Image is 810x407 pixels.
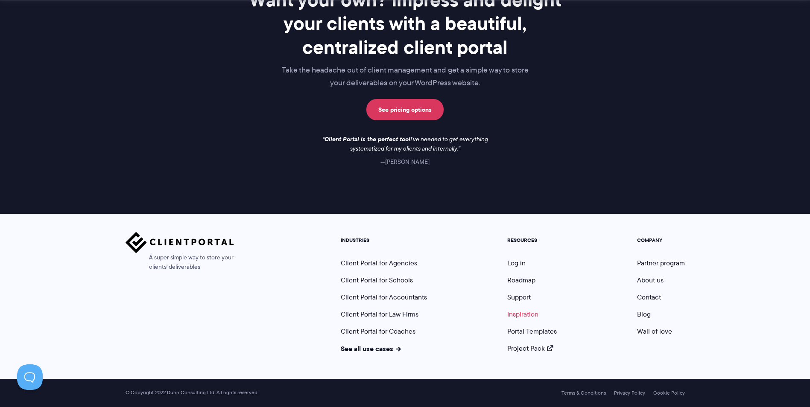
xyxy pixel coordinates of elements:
a: See pricing options [366,99,444,120]
a: See all use cases [341,343,401,354]
cite: [PERSON_NAME] [380,157,430,166]
a: Contact [637,292,661,302]
a: Client Portal for Agencies [341,258,417,268]
a: Portal Templates [507,326,557,336]
a: Roadmap [507,275,535,285]
h5: COMPANY [637,237,685,243]
a: Wall of love [637,326,672,336]
a: Privacy Policy [614,390,645,396]
a: Client Portal for Law Firms [341,309,418,319]
strong: Client Portal is the perfect tool [325,134,410,144]
a: Client Portal for Schools [341,275,413,285]
h5: RESOURCES [507,237,557,243]
a: About us [637,275,664,285]
iframe: Toggle Customer Support [17,364,43,390]
a: Client Portal for Accountants [341,292,427,302]
span: © Copyright 2022 Dunn Consulting Ltd. All rights reserved. [121,390,263,396]
p: Take the headache out of client management and get a simple way to store your deliverables on you... [235,64,576,90]
p: I've needed to get everything systematized for my clients and internally. [316,135,495,154]
a: Partner program [637,258,685,268]
a: Support [507,292,531,302]
a: Log in [507,258,526,268]
a: Project Pack [507,343,553,353]
span: A super simple way to store your clients' deliverables [126,253,234,272]
a: Blog [637,309,651,319]
a: Inspiration [507,309,538,319]
a: Terms & Conditions [561,390,606,396]
a: Client Portal for Coaches [341,326,415,336]
a: Cookie Policy [653,390,685,396]
h5: INDUSTRIES [341,237,427,243]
